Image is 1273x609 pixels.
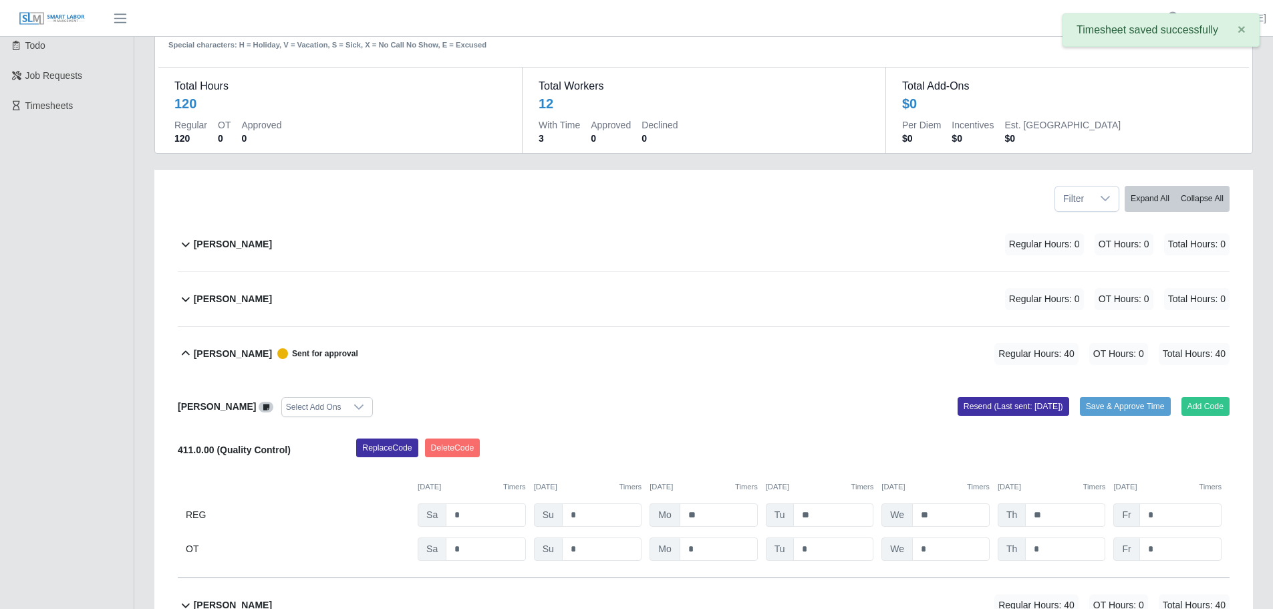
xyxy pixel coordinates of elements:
dt: Declined [642,118,678,132]
b: [PERSON_NAME] [194,347,272,361]
span: Total Hours: 0 [1164,233,1230,255]
dd: 3 [539,132,580,145]
dt: Total Add-Ons [902,78,1233,94]
div: bulk actions [1125,186,1230,212]
span: Mo [650,537,680,561]
span: Regular Hours: 0 [1005,288,1084,310]
b: [PERSON_NAME] [194,237,272,251]
dt: Est. [GEOGRAPHIC_DATA] [1004,118,1121,132]
div: [DATE] [998,481,1106,493]
span: Regular Hours: 40 [994,343,1079,365]
span: Job Requests [25,70,83,81]
dt: OT [218,118,231,132]
b: 411.0.00 (Quality Control) [178,445,291,455]
span: Th [998,503,1026,527]
button: Expand All [1125,186,1175,212]
span: Regular Hours: 0 [1005,233,1084,255]
b: [PERSON_NAME] [194,292,272,306]
span: Su [534,503,563,527]
span: Filter [1055,187,1092,211]
dt: Per Diem [902,118,941,132]
button: Timers [619,481,642,493]
dd: $0 [1004,132,1121,145]
div: REG [186,503,410,527]
span: We [881,537,913,561]
div: Select Add Ons [282,398,345,416]
div: $0 [902,94,917,113]
div: [DATE] [766,481,874,493]
span: Mo [650,503,680,527]
button: Timers [967,481,990,493]
button: Timers [503,481,526,493]
span: × [1238,21,1246,37]
dd: 0 [218,132,231,145]
dd: 120 [174,132,207,145]
span: Fr [1113,503,1139,527]
span: Tu [766,537,794,561]
dd: 0 [241,132,281,145]
button: Timers [851,481,874,493]
span: Todo [25,40,45,51]
dt: Total Hours [174,78,506,94]
span: Total Hours: 0 [1164,288,1230,310]
div: [DATE] [881,481,990,493]
div: [DATE] [418,481,526,493]
span: OT Hours: 0 [1095,233,1153,255]
button: Collapse All [1175,186,1230,212]
div: Timesheet saved successfully [1063,13,1260,47]
button: Add Code [1181,397,1230,416]
dd: $0 [902,132,941,145]
img: SLM Logo [19,11,86,26]
dt: With Time [539,118,580,132]
span: Sa [418,537,446,561]
button: [PERSON_NAME] Regular Hours: 0 OT Hours: 0 Total Hours: 0 [178,272,1230,326]
button: Save & Approve Time [1080,397,1171,416]
button: Timers [1083,481,1106,493]
span: OT Hours: 0 [1089,343,1148,365]
span: Fr [1113,537,1139,561]
div: [DATE] [650,481,758,493]
button: Resend (Last sent: [DATE]) [958,397,1069,416]
div: Special characters: H = Holiday, V = Vacation, S = Sick, X = No Call No Show, E = Excused [168,29,603,51]
div: OT [186,537,410,561]
dt: Regular [174,118,207,132]
button: ReplaceCode [356,439,418,457]
b: [PERSON_NAME] [178,401,256,412]
span: We [881,503,913,527]
span: Th [998,537,1026,561]
dd: 0 [642,132,678,145]
dt: Total Workers [539,78,869,94]
dt: Approved [241,118,281,132]
button: [PERSON_NAME] Sent for approval Regular Hours: 40 OT Hours: 0 Total Hours: 40 [178,327,1230,381]
div: [DATE] [534,481,642,493]
dd: 0 [591,132,631,145]
button: Timers [1199,481,1222,493]
div: [DATE] [1113,481,1222,493]
span: Tu [766,503,794,527]
span: Total Hours: 40 [1159,343,1230,365]
dt: Incentives [952,118,994,132]
dt: Approved [591,118,631,132]
a: [PERSON_NAME] [1189,11,1266,25]
span: Su [534,537,563,561]
a: View/Edit Notes [259,401,273,412]
span: Timesheets [25,100,74,111]
button: Timers [735,481,758,493]
span: Sent for approval [272,348,358,359]
dd: $0 [952,132,994,145]
button: DeleteCode [425,439,480,457]
span: OT Hours: 0 [1095,288,1153,310]
div: 120 [174,94,196,113]
div: 12 [539,94,553,113]
button: [PERSON_NAME] Regular Hours: 0 OT Hours: 0 Total Hours: 0 [178,217,1230,271]
span: Sa [418,503,446,527]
